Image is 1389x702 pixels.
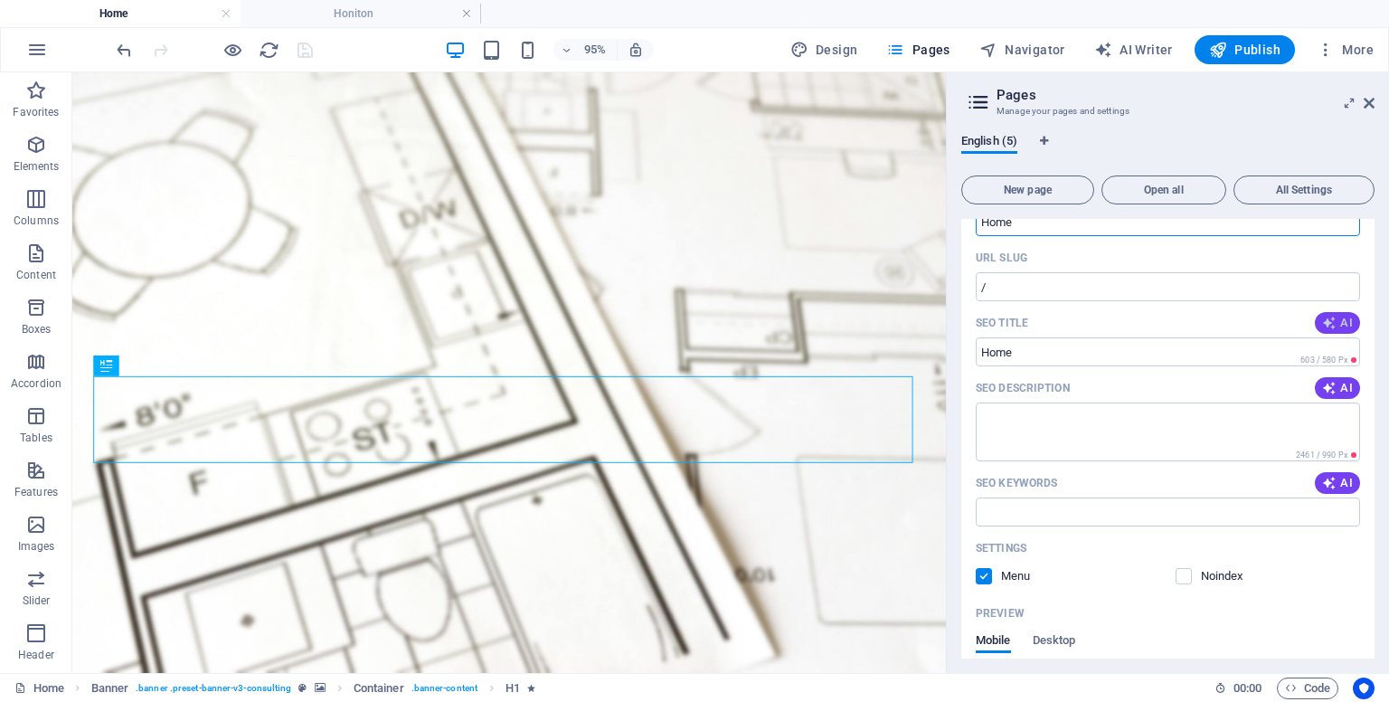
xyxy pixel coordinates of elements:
span: Mobile [976,630,1011,655]
button: Publish [1195,35,1295,64]
input: Last part of the URL for this page [976,272,1360,301]
button: Code [1277,678,1338,699]
span: Calculated pixel length in search results [1292,449,1360,461]
button: AI Writer [1087,35,1180,64]
button: Pages [879,35,957,64]
span: 00 00 [1233,678,1261,699]
button: reload [258,39,279,61]
div: Preview [976,633,1075,668]
p: Define if you want this page to be shown in auto-generated navigation. [1001,568,1060,584]
p: Preview of your page in search results [976,606,1025,621]
span: Click to select. Double-click to edit [506,678,520,699]
i: Reload page [259,40,279,61]
p: Columns [14,213,59,228]
p: Images [18,539,55,554]
button: undo [113,39,135,61]
span: More [1317,41,1374,59]
span: Desktop [1033,630,1076,655]
p: SEO Title [976,316,1028,330]
p: Features [14,485,58,499]
span: 2461 / 990 Px [1296,451,1347,460]
span: Open all [1110,185,1218,195]
p: Settings [976,541,1026,555]
button: Design [783,35,865,64]
span: AI [1322,381,1353,395]
span: Publish [1209,41,1280,59]
p: Header [18,648,54,662]
button: All Settings [1233,175,1375,204]
p: SEO Keywords [976,476,1057,490]
button: Navigator [972,35,1072,64]
p: URL SLUG [976,251,1027,265]
div: Design (Ctrl+Alt+Y) [783,35,865,64]
p: Favorites [13,105,59,119]
span: : [1246,681,1249,695]
input: The page title in search results and browser tabs [976,337,1360,366]
span: Pages [886,41,950,59]
p: Boxes [22,322,52,337]
i: This element is a customizable preset [298,683,307,693]
textarea: The text in search results and social media [976,403,1360,461]
p: SEO Description [976,381,1070,395]
button: Open all [1101,175,1226,204]
span: Design [790,41,858,59]
span: All Settings [1242,185,1366,195]
p: Content [16,268,56,282]
span: Calculated pixel length in search results [1297,354,1360,366]
button: Click here to leave preview mode and continue editing [222,39,243,61]
button: AI [1315,472,1360,494]
p: Slider [23,593,51,608]
label: The text in search results and social media [976,381,1070,395]
button: More [1309,35,1381,64]
div: Language Tabs [961,134,1375,168]
span: Click to select. Double-click to edit [354,678,404,699]
nav: breadcrumb [91,678,536,699]
label: The page title in search results and browser tabs [976,316,1028,330]
i: This element contains a background [315,683,326,693]
span: Click to select. Double-click to edit [91,678,129,699]
span: Code [1285,678,1330,699]
h6: 95% [581,39,609,61]
label: Last part of the URL for this page [976,251,1027,265]
h2: Pages [997,87,1375,103]
span: English (5) [961,130,1017,156]
span: Navigator [979,41,1065,59]
h4: Honiton [241,4,481,24]
button: New page [961,175,1094,204]
button: AI [1315,377,1360,399]
h3: Manage your pages and settings [997,103,1338,119]
span: . banner-content [411,678,477,699]
a: Click to cancel selection. Double-click to open Pages [14,678,64,699]
button: AI [1315,312,1360,334]
button: Usercentrics [1353,678,1375,699]
span: AI Writer [1094,41,1173,59]
span: AI [1322,476,1353,490]
span: New page [969,185,1086,195]
h6: Session time [1214,678,1262,699]
span: AI [1322,316,1353,330]
p: Accordion [11,376,61,391]
i: Undo: Change pages (Ctrl+Z) [114,40,135,61]
i: Element contains an animation [527,683,535,693]
button: 95% [553,39,618,61]
span: 603 / 580 Px [1300,356,1347,365]
p: Elements [14,159,60,174]
span: . banner .preset-banner-v3-consulting [136,678,291,699]
p: Tables [20,431,52,445]
p: Instruct search engines to exclude this page from search results. [1201,568,1260,584]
